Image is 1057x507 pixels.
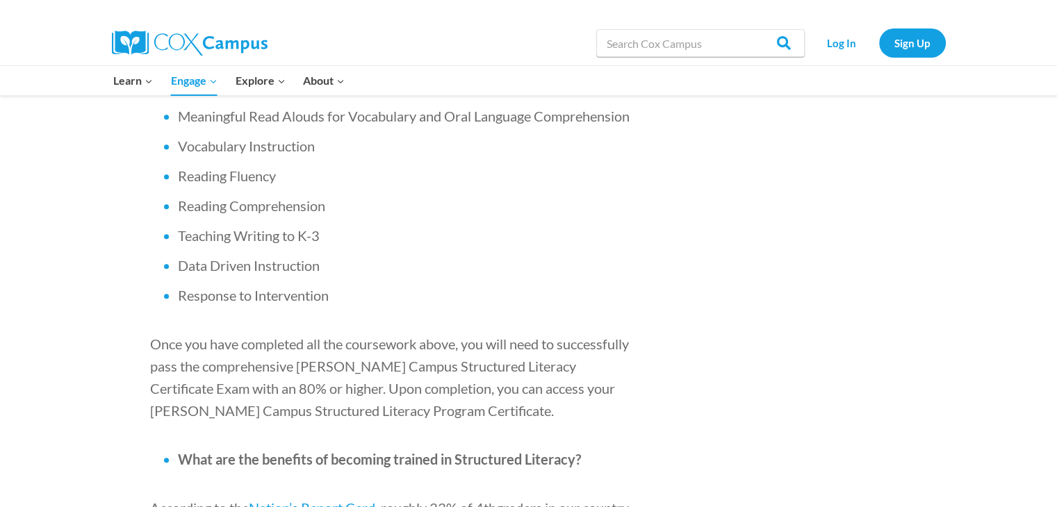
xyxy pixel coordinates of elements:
[178,108,630,124] span: Meaningful Read Alouds for Vocabulary and Oral Language Comprehension
[150,335,629,419] span: Once you have completed all the coursework above, you will need to successfully pass the comprehe...
[178,451,581,467] span: What are the benefits of becoming trained in Structured Literacy?
[596,29,805,57] input: Search Cox Campus
[178,227,320,244] span: Teaching Writing to K-3
[879,28,946,57] a: Sign Up
[105,66,163,95] button: Child menu of Learn
[178,256,637,275] li: Data Driven Instruction
[105,66,354,95] nav: Primary Navigation
[162,66,227,95] button: Child menu of Engage
[812,28,872,57] a: Log In
[178,197,325,214] span: Reading Comprehension
[112,31,268,56] img: Cox Campus
[812,28,946,57] nav: Secondary Navigation
[227,66,295,95] button: Child menu of Explore
[294,66,354,95] button: Child menu of About
[178,167,276,184] span: Reading Fluency
[178,287,329,304] span: Response to Intervention
[178,138,315,154] span: Vocabulary Instruction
